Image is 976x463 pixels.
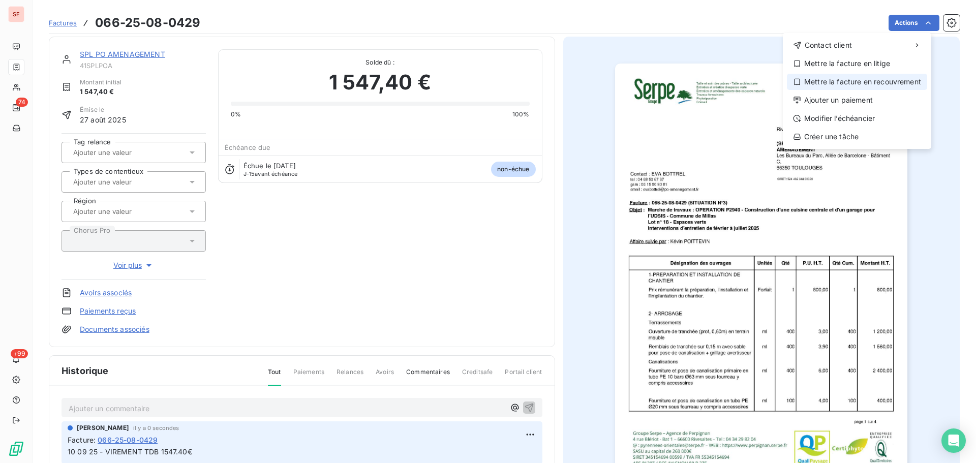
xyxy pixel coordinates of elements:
[787,110,927,127] div: Modifier l’échéancier
[787,55,927,72] div: Mettre la facture en litige
[787,74,927,90] div: Mettre la facture en recouvrement
[805,40,852,50] span: Contact client
[783,33,931,149] div: Actions
[787,92,927,108] div: Ajouter un paiement
[787,129,927,145] div: Créer une tâche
